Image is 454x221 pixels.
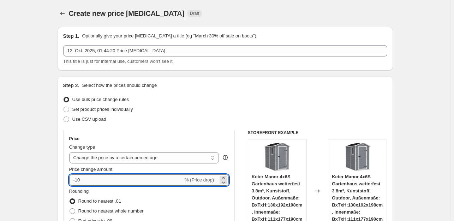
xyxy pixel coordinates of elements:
[58,8,67,18] button: Price change jobs
[63,82,79,89] h2: Step 2.
[72,107,133,112] span: Set product prices individually
[69,136,79,142] h3: Price
[248,130,387,136] h6: STOREFRONT EXAMPLE
[69,10,185,17] span: Create new price [MEDICAL_DATA]
[69,144,95,150] span: Change type
[72,117,106,122] span: Use CSV upload
[78,198,121,204] span: Round to nearest .01
[190,11,199,16] span: Draft
[82,32,256,40] p: Optionally give your price [MEDICAL_DATA] a title (eg "March 30% off sale on boots")
[222,154,229,161] div: help
[185,177,214,183] span: % (Price drop)
[69,167,113,172] span: Price change amount
[72,97,129,102] span: Use bulk price change rules
[344,143,372,171] img: 81ysNqqXVtL_80x.jpg
[63,45,387,56] input: 30% off holiday sale
[263,143,291,171] img: 81ysNqqXVtL_80x.jpg
[78,208,144,214] span: Round to nearest whole number
[63,32,79,40] h2: Step 1.
[82,82,157,89] p: Select how the prices should change
[63,59,173,64] span: This title is just for internal use, customers won't see it
[69,189,89,194] span: Rounding
[69,174,183,186] input: -15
